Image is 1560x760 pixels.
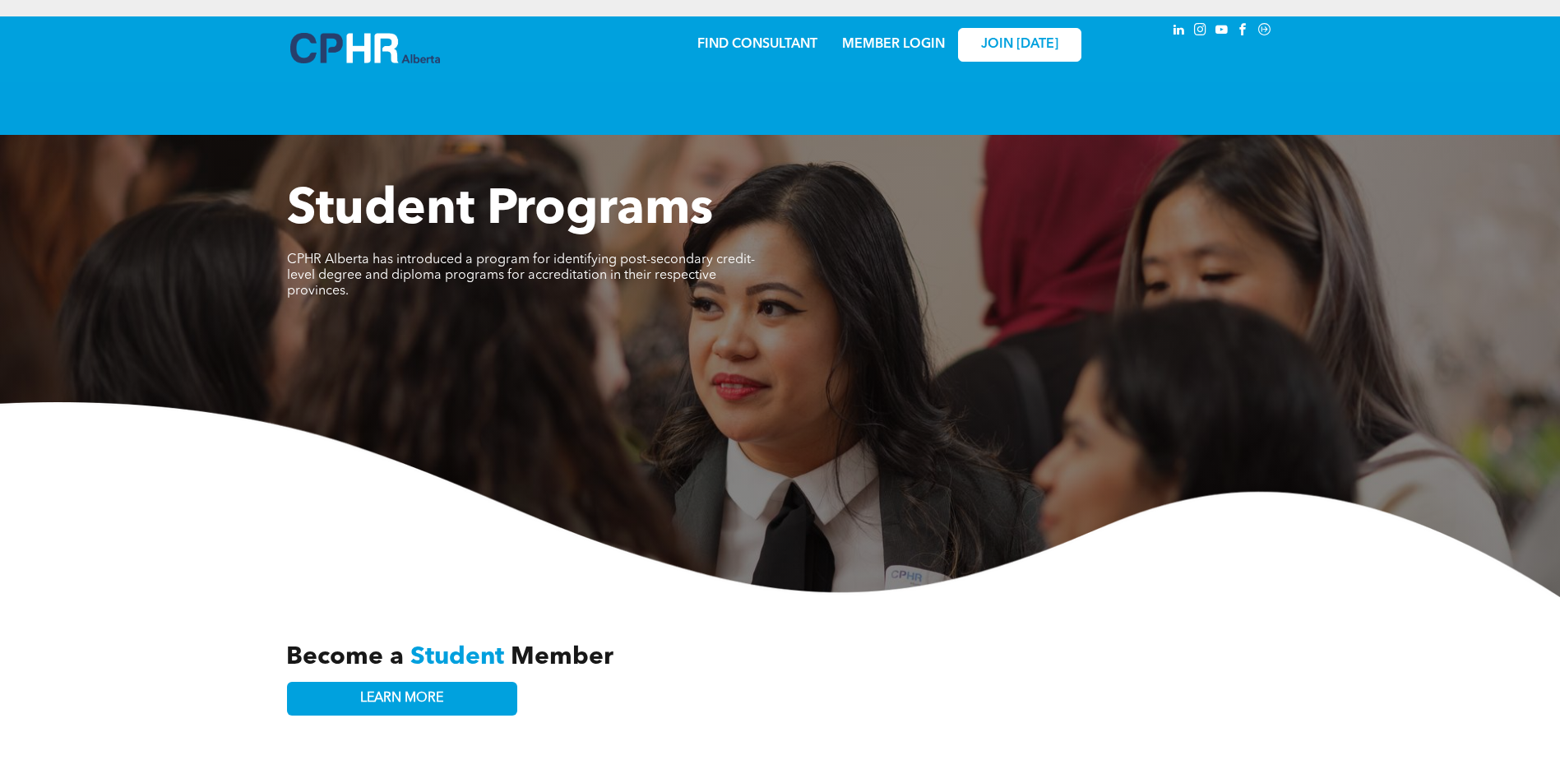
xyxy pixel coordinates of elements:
a: Social network [1256,21,1274,43]
a: youtube [1213,21,1231,43]
a: instagram [1192,21,1210,43]
span: Student [410,645,504,670]
span: Member [511,645,613,670]
span: Student Programs [287,186,713,235]
span: LEARN MORE [360,691,443,707]
span: CPHR Alberta has introduced a program for identifying post-secondary credit-level degree and dipl... [287,253,755,298]
span: Become a [286,645,404,670]
a: linkedin [1170,21,1188,43]
img: A blue and white logo for cp alberta [290,33,440,63]
a: MEMBER LOGIN [842,38,945,51]
a: JOIN [DATE] [958,28,1081,62]
a: FIND CONSULTANT [697,38,817,51]
span: JOIN [DATE] [981,37,1058,53]
a: LEARN MORE [287,682,517,716]
a: facebook [1234,21,1252,43]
